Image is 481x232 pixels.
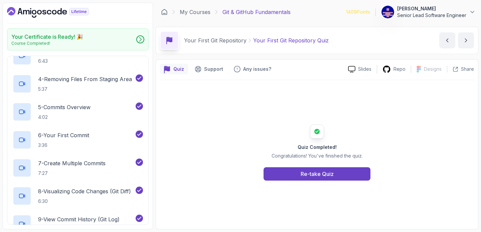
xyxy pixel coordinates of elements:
button: Feedback button [230,64,275,74]
p: 8 - Visualizing Code Changes (Git Diff) [38,187,131,195]
p: Repo [393,66,406,72]
p: 9 - View Commit History (Git Log) [38,215,120,223]
button: next content [458,32,474,48]
p: 6 - Your First Commit [38,131,89,139]
p: 6:43 [38,58,98,64]
a: Repo [377,65,411,73]
p: 5:37 [38,86,132,92]
h2: Quiz Completed! [272,144,363,151]
p: 6:30 [38,198,131,205]
button: 8-Visualizing Code Changes (Git Diff)6:30 [13,187,143,205]
p: Designs [424,66,442,72]
a: Dashboard [161,9,168,15]
button: 5-Commits Overview4:02 [13,102,143,121]
p: 7 - Create Multiple Commits [38,159,106,167]
p: Congratulations! You've finished the quiz. [272,153,363,159]
a: Slides [343,66,377,73]
p: 4:02 [38,114,91,121]
a: Your Certificate is Ready! 🎉Course Completed! [7,28,149,50]
button: quiz button [160,64,188,74]
h2: Your Certificate is Ready! 🎉 [11,33,83,41]
button: user profile image[PERSON_NAME]Senior Lead Software Engineer [381,5,476,19]
p: 3:36 [38,142,89,149]
p: 7:27 [38,170,106,177]
p: 1409 Points [346,9,370,15]
a: Dashboard [7,7,104,18]
p: Senior Lead Software Engineer [397,12,466,19]
button: Re-take Quiz [264,167,370,181]
a: My Courses [180,8,210,16]
button: 7-Create Multiple Commits7:27 [13,159,143,177]
p: Quiz [173,66,184,72]
p: Git & GitHub Fundamentals [222,8,291,16]
button: 4-Removing Files From Staging Area5:37 [13,74,143,93]
button: Support button [191,64,227,74]
p: Any issues? [243,66,271,72]
p: 5 - Commits Overview [38,103,91,111]
p: Course Completed! [11,41,83,46]
button: Share [447,66,474,72]
p: Slides [358,66,371,72]
img: user profile image [381,6,394,18]
p: 4 - Removing Files From Staging Area [38,75,132,83]
p: Share [461,66,474,72]
p: Your First Git Repository [184,36,247,44]
p: [PERSON_NAME] [397,5,466,12]
p: Support [204,66,223,72]
button: 6-Your First Commit3:36 [13,131,143,149]
p: Your First Git Repository Quiz [253,36,329,44]
button: previous content [439,32,455,48]
div: Re-take Quiz [301,170,334,178]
